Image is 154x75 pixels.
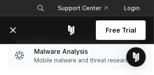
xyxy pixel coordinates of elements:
[106,25,136,35] span: Free Trial
[117,1,146,15] a: Login
[33,1,48,15] button: Search
[34,46,88,56] p: Malware Analysis
[126,47,146,67] div: Open Intercom Messenger
[8,42,145,69] a: Malware Analysis Mobile malware and threat research.
[66,25,76,35] a: Corellium Home
[51,1,114,15] a: Support Center
[30,1,146,15] div: Navigation Menu
[34,56,133,64] p: Mobile malware and threat research.
[96,20,146,40] a: Free Trial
